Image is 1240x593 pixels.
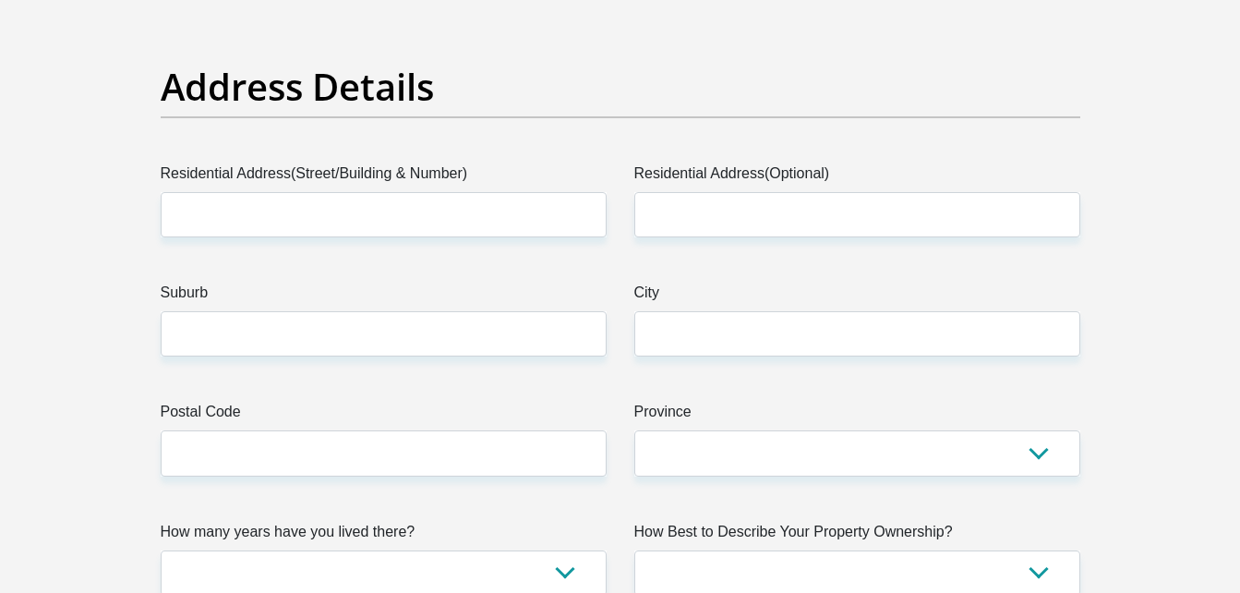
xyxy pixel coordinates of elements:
[161,192,607,237] input: Valid residential address
[161,65,1080,109] h2: Address Details
[634,521,1080,551] label: How Best to Describe Your Property Ownership?
[161,401,607,430] label: Postal Code
[634,163,1080,192] label: Residential Address(Optional)
[634,282,1080,311] label: City
[634,430,1080,476] select: Please Select a Province
[161,521,607,551] label: How many years have you lived there?
[634,311,1080,357] input: City
[161,311,607,357] input: Suburb
[634,192,1080,237] input: Address line 2 (Optional)
[634,401,1080,430] label: Province
[161,163,607,192] label: Residential Address(Street/Building & Number)
[161,430,607,476] input: Postal Code
[161,282,607,311] label: Suburb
